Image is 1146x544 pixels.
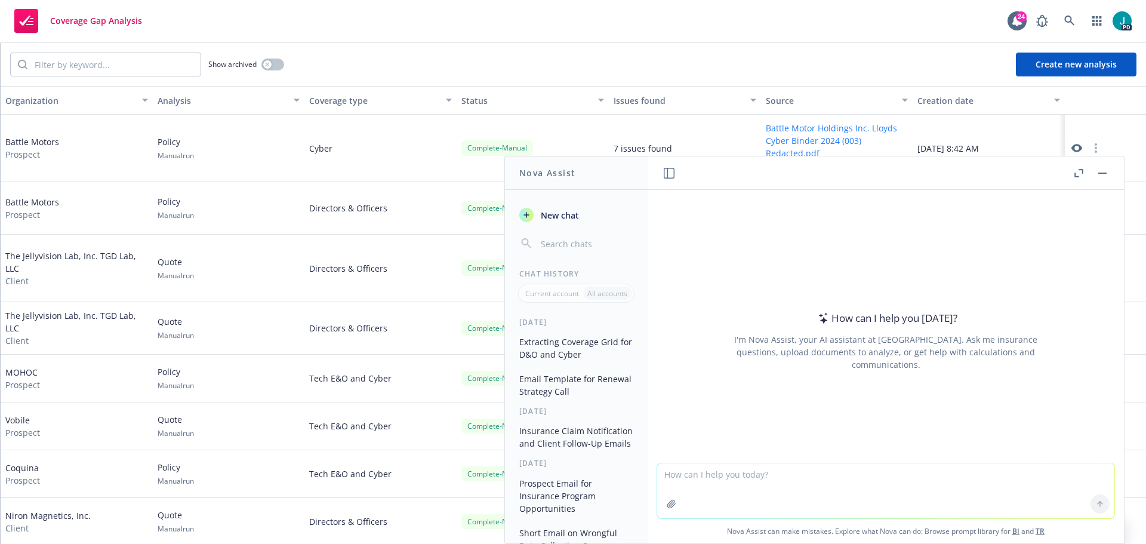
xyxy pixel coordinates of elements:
div: Battle Motors [5,136,59,161]
div: [DATE] [505,406,648,416]
div: [DATE] [505,317,648,327]
div: Quote [158,315,194,340]
a: Coverage Gap Analysis [10,4,147,38]
div: 24 [1016,11,1027,22]
span: Client [5,334,148,347]
span: Manual run [158,428,194,438]
button: Source [761,86,913,115]
div: Creation date [917,94,1047,107]
div: Directors & Officers [304,182,457,235]
span: Prospect [5,208,59,221]
div: Tech E&O and Cyber [304,450,457,498]
div: Coquina [5,462,40,487]
div: Niron Magnetics, Inc. [5,509,91,534]
button: Organization [1,86,153,115]
span: Show archived [208,59,257,69]
span: Manual run [158,330,194,340]
div: Complete - Manual [461,201,533,216]
span: Manual run [158,150,194,161]
div: Battle Motors [5,196,59,221]
button: Prospect Email for Insurance Program Opportunities [515,474,638,518]
a: BI [1012,526,1019,536]
div: Tech E&O and Cyber [304,355,457,402]
p: All accounts [587,288,627,299]
div: Complete - Manual [461,514,533,529]
div: Cyber [304,115,457,182]
div: The Jellyvision Lab, Inc. TGD Lab, LLC [5,309,148,347]
button: Create new analysis [1016,53,1136,76]
div: Complete - Manual [461,321,533,336]
div: I'm Nova Assist, your AI assistant at [GEOGRAPHIC_DATA]. Ask me insurance questions, upload docum... [718,333,1053,371]
a: Switch app [1085,9,1109,33]
span: Coverage Gap Analysis [50,16,142,26]
a: TR [1036,526,1045,536]
span: Manual run [158,524,194,534]
div: Quote [158,509,194,534]
button: Battle Motor Holdings Inc. Lloyds Cyber Binder 2024 (003) Redacted.pdf [766,122,908,159]
div: Complete - Manual [461,419,533,434]
span: Prospect [5,426,40,439]
div: Policy [158,461,194,486]
div: Complete - Manual [461,140,533,155]
div: Issues found [614,94,743,107]
a: Search [1058,9,1082,33]
span: Prospect [5,148,59,161]
div: [DATE] [505,458,648,468]
button: Status [457,86,609,115]
span: New chat [538,209,579,222]
div: [DATE] 8:42 AM [913,115,1065,182]
div: Vobile [5,414,40,439]
div: Quote [158,256,194,281]
div: Policy [158,136,194,161]
button: Insurance Claim Notification and Client Follow-Up Emails [515,421,638,453]
div: How can I help you [DATE]? [815,311,957,326]
div: The Jellyvision Lab, Inc. TGD Lab, LLC [5,250,148,287]
div: Complete - Manual [461,371,533,386]
div: Directors & Officers [304,235,457,302]
div: Status [461,94,591,107]
span: Client [5,275,148,287]
div: Chat History [505,269,648,279]
span: Manual run [158,476,194,486]
div: Coverage type [309,94,439,107]
button: Issues found [609,86,761,115]
span: Prospect [5,474,40,487]
div: MOHOC [5,366,40,391]
div: Organization [5,94,135,107]
span: Manual run [158,380,194,391]
div: Policy [158,195,194,220]
button: New chat [515,204,638,226]
input: Filter by keyword... [27,53,201,76]
button: Email Template for Renewal Strategy Call [515,369,638,401]
svg: Search [18,60,27,69]
span: Manual run [158,271,194,281]
h1: Nova Assist [519,167,575,179]
span: Prospect [5,379,40,391]
div: Source [766,94,895,107]
div: Quote [158,413,194,438]
input: Search chats [538,235,633,252]
span: Client [5,522,91,534]
a: Report a Bug [1030,9,1054,33]
p: Current account [525,288,579,299]
button: Analysis [153,86,305,115]
div: Complete - Manual [461,466,533,481]
button: Extracting Coverage Grid for D&O and Cyber [515,332,638,364]
span: Nova Assist can make mistakes. Explore what Nova can do: Browse prompt library for and [652,519,1119,543]
div: Complete - Manual [461,260,533,275]
div: Tech E&O and Cyber [304,402,457,450]
div: Directors & Officers [304,302,457,355]
div: Policy [158,365,194,391]
button: Coverage type [304,86,457,115]
button: Creation date [913,86,1065,115]
span: Manual run [158,210,194,220]
div: 7 issues found [614,142,672,155]
div: Analysis [158,94,287,107]
img: photo [1113,11,1132,30]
